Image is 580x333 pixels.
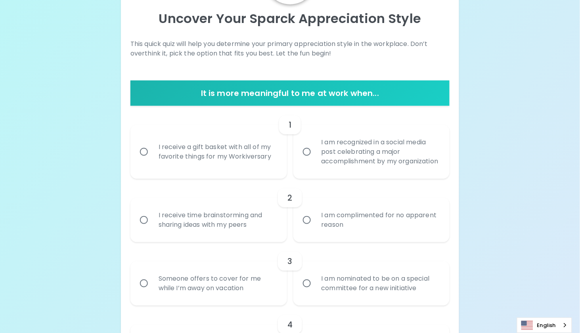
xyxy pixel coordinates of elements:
[130,106,450,179] div: choice-group-check
[152,201,283,239] div: I receive time brainstorming and sharing ideas with my peers
[287,191,292,204] h6: 2
[134,87,446,100] h6: It is more meaningful to me at work when...
[152,264,283,302] div: Someone offers to cover for me while I’m away on vacation
[517,318,572,333] a: English
[130,39,450,58] p: This quick quiz will help you determine your primary appreciation style in the workplace. Don’t o...
[130,179,450,242] div: choice-group-check
[315,264,446,302] div: I am nominated to be on a special committee for a new initiative
[517,318,572,333] div: Language
[152,133,283,171] div: I receive a gift basket with all of my favorite things for my Workiversary
[517,318,572,333] aside: Language selected: English
[287,318,293,331] h6: 4
[130,242,450,306] div: choice-group-check
[315,201,446,239] div: I am complimented for no apparent reason
[287,255,292,268] h6: 3
[315,128,446,176] div: I am recognized in a social media post celebrating a major accomplishment by my organization
[130,11,450,27] p: Uncover Your Sparck Appreciation Style
[289,119,291,131] h6: 1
